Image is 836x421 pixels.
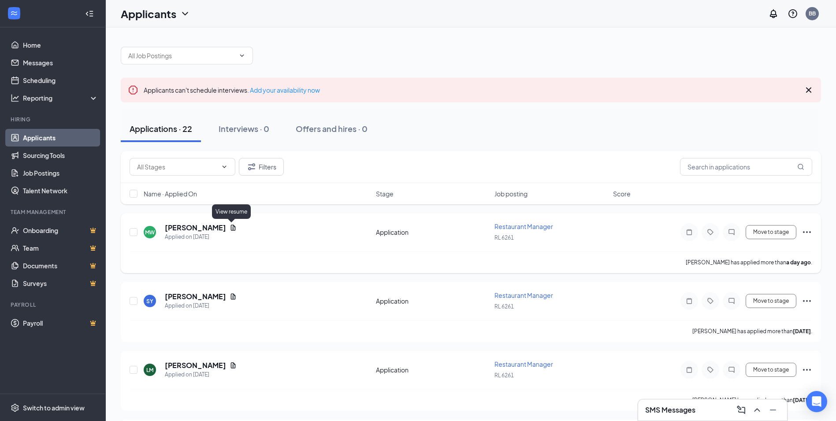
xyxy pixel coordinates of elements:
[752,405,762,415] svg: ChevronUp
[145,229,155,236] div: MW
[165,301,237,310] div: Applied on [DATE]
[23,36,98,54] a: Home
[768,8,779,19] svg: Notifications
[734,403,748,417] button: ComposeMessage
[684,366,695,373] svg: Note
[376,365,489,374] div: Application
[684,297,695,304] svg: Note
[494,360,553,368] span: Restaurant Manager
[165,370,237,379] div: Applied on [DATE]
[494,291,553,299] span: Restaurant Manager
[686,259,812,266] p: [PERSON_NAME] has applied more than .
[128,85,138,95] svg: Error
[645,405,695,415] h3: SMS Messages
[165,223,226,233] h5: [PERSON_NAME]
[23,54,98,71] a: Messages
[746,294,796,308] button: Move to stage
[165,361,226,370] h5: [PERSON_NAME]
[494,234,514,241] span: RL 6261
[23,147,98,164] a: Sourcing Tools
[180,8,190,19] svg: ChevronDown
[23,222,98,239] a: OnboardingCrown
[692,396,812,404] p: [PERSON_NAME] has applied more than .
[680,158,812,176] input: Search in applications
[750,403,764,417] button: ChevronUp
[726,297,737,304] svg: ChatInactive
[766,403,780,417] button: Minimize
[809,10,816,17] div: BB
[239,158,284,176] button: Filter Filters
[684,229,695,236] svg: Note
[144,189,197,198] span: Name · Applied On
[736,405,747,415] svg: ComposeMessage
[797,163,804,170] svg: MagnifyingGlass
[802,227,812,237] svg: Ellipses
[23,257,98,274] a: DocumentsCrown
[11,301,97,308] div: Payroll
[11,403,19,412] svg: Settings
[692,327,812,335] p: [PERSON_NAME] has applied more than .
[806,391,827,412] div: Open Intercom Messenger
[11,94,19,102] svg: Analysis
[793,397,811,403] b: [DATE]
[494,189,528,198] span: Job posting
[219,123,269,134] div: Interviews · 0
[121,6,176,21] h1: Applicants
[786,259,811,266] b: a day ago
[746,225,796,239] button: Move to stage
[128,51,235,60] input: All Job Postings
[23,164,98,182] a: Job Postings
[705,229,716,236] svg: Tag
[376,189,394,198] span: Stage
[802,365,812,375] svg: Ellipses
[137,162,217,172] input: All Stages
[376,297,489,305] div: Application
[802,296,812,306] svg: Ellipses
[165,292,226,301] h5: [PERSON_NAME]
[246,162,257,172] svg: Filter
[146,366,153,374] div: LM
[803,85,814,95] svg: Cross
[726,229,737,236] svg: ChatInactive
[230,293,237,300] svg: Document
[705,366,716,373] svg: Tag
[250,86,320,94] a: Add your availability now
[230,362,237,369] svg: Document
[726,366,737,373] svg: ChatInactive
[144,86,320,94] span: Applicants can't schedule interviews.
[230,224,237,231] svg: Document
[238,52,245,59] svg: ChevronDown
[165,233,237,241] div: Applied on [DATE]
[221,163,228,170] svg: ChevronDown
[11,116,97,123] div: Hiring
[130,123,192,134] div: Applications · 22
[746,363,796,377] button: Move to stage
[494,372,514,379] span: RL 6261
[23,182,98,199] a: Talent Network
[768,405,778,415] svg: Minimize
[212,204,251,219] div: View resume
[11,208,97,216] div: Team Management
[23,129,98,147] a: Applicants
[23,94,99,102] div: Reporting
[10,9,19,18] svg: WorkstreamLogo
[494,303,514,310] span: RL 6261
[23,314,98,332] a: PayrollCrown
[85,9,94,18] svg: Collapse
[705,297,716,304] svg: Tag
[23,403,85,412] div: Switch to admin view
[793,328,811,335] b: [DATE]
[613,189,631,198] span: Score
[376,228,489,237] div: Application
[23,71,98,89] a: Scheduling
[788,8,798,19] svg: QuestionInfo
[296,123,368,134] div: Offers and hires · 0
[23,274,98,292] a: SurveysCrown
[23,239,98,257] a: TeamCrown
[494,222,553,230] span: Restaurant Manager
[146,297,153,305] div: SY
